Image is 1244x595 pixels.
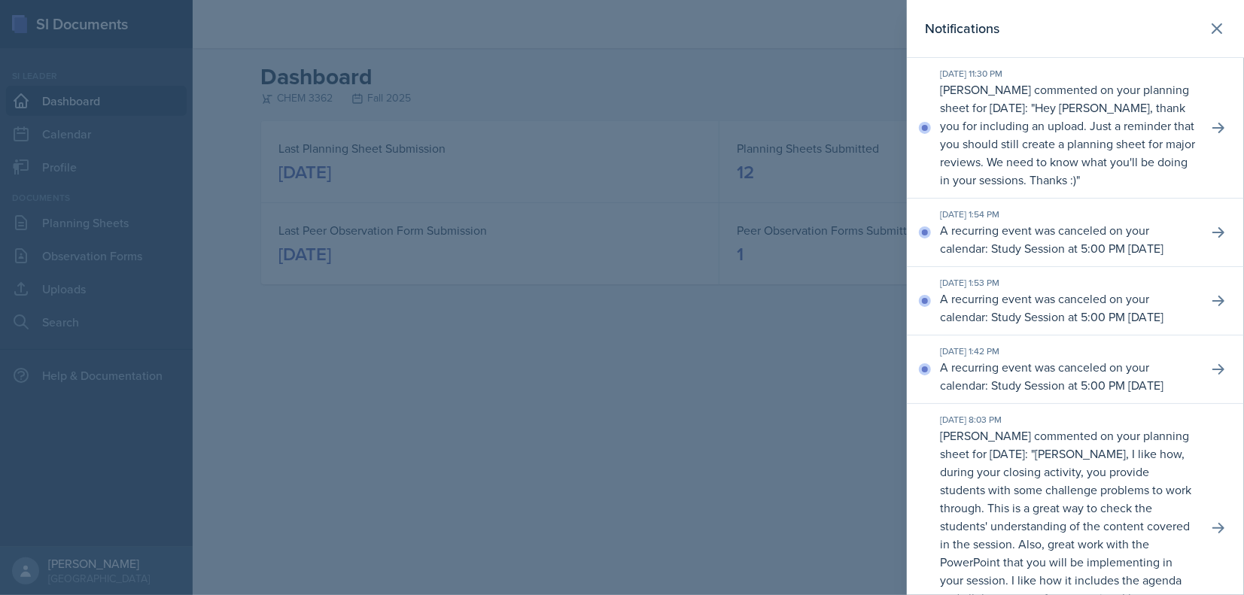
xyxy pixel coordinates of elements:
p: A recurring event was canceled on your calendar: Study Session at 5:00 PM [DATE] [940,358,1196,394]
p: Hey [PERSON_NAME], thank you for including an upload. Just a reminder that you should still creat... [940,99,1195,188]
p: A recurring event was canceled on your calendar: Study Session at 5:00 PM [DATE] [940,221,1196,257]
p: A recurring event was canceled on your calendar: Study Session at 5:00 PM [DATE] [940,290,1196,326]
div: [DATE] 1:42 PM [940,345,1196,358]
div: [DATE] 8:03 PM [940,413,1196,427]
div: [DATE] 1:53 PM [940,276,1196,290]
div: [DATE] 1:54 PM [940,208,1196,221]
div: [DATE] 11:30 PM [940,67,1196,80]
p: [PERSON_NAME] commented on your planning sheet for [DATE]: " " [940,80,1196,189]
h2: Notifications [925,18,999,39]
